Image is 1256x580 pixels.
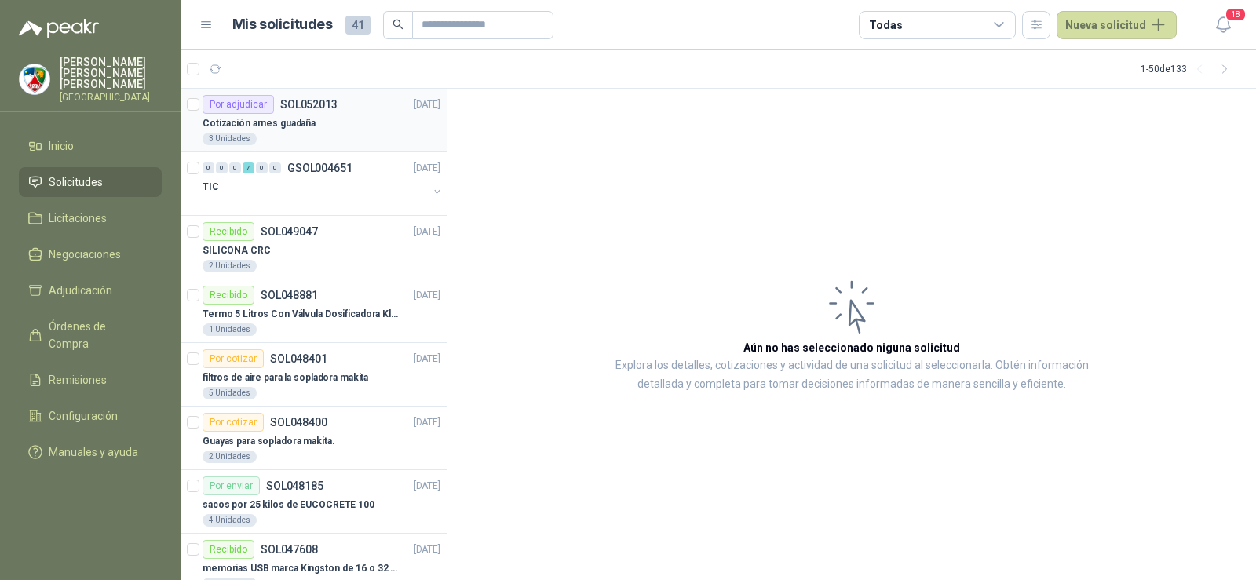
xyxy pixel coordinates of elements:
button: 18 [1209,11,1237,39]
a: Por enviarSOL048185[DATE] sacos por 25 kilos de EUCOCRETE 1004 Unidades [181,470,447,534]
span: Inicio [49,137,74,155]
span: Manuales y ayuda [49,443,138,461]
p: sacos por 25 kilos de EUCOCRETE 100 [203,498,374,513]
p: [PERSON_NAME] [PERSON_NAME] [PERSON_NAME] [60,57,162,89]
div: 7 [243,162,254,173]
p: [DATE] [414,224,440,239]
span: Negociaciones [49,246,121,263]
p: SOL052013 [280,99,338,110]
span: Configuración [49,407,118,425]
p: SOL049047 [261,226,318,237]
div: 5 Unidades [203,387,257,399]
div: 1 - 50 de 133 [1141,57,1237,82]
span: Adjudicación [49,282,112,299]
p: SILICONA CRC [203,243,271,258]
div: Todas [869,16,902,34]
div: Recibido [203,222,254,241]
img: Logo peakr [19,19,99,38]
span: 41 [345,16,371,35]
p: SOL048185 [266,480,323,491]
p: GSOL004651 [287,162,352,173]
p: SOL048401 [270,353,327,364]
div: 0 [269,162,281,173]
p: memorias USB marca Kingston de 16 o 32 Gb [203,561,398,576]
button: Nueva solicitud [1057,11,1177,39]
div: Por enviar [203,476,260,495]
div: Recibido [203,286,254,305]
a: Licitaciones [19,203,162,233]
div: 2 Unidades [203,260,257,272]
p: Termo 5 Litros Con Válvula Dosificadora Klimber [203,307,398,322]
p: SOL048400 [270,417,327,428]
div: Por cotizar [203,413,264,432]
a: Por cotizarSOL048400[DATE] Guayas para sopladora makita.2 Unidades [181,407,447,470]
div: Recibido [203,540,254,559]
p: [DATE] [414,352,440,367]
a: Órdenes de Compra [19,312,162,359]
div: 0 [256,162,268,173]
span: Solicitudes [49,173,103,191]
div: 0 [229,162,241,173]
a: Manuales y ayuda [19,437,162,467]
p: TIC [203,180,219,195]
p: SOL047608 [261,544,318,555]
div: 0 [203,162,214,173]
a: RecibidoSOL049047[DATE] SILICONA CRC2 Unidades [181,216,447,279]
div: 0 [216,162,228,173]
span: Órdenes de Compra [49,318,147,352]
p: [DATE] [414,288,440,303]
p: Explora los detalles, cotizaciones y actividad de una solicitud al seleccionarla. Obtén informaci... [604,356,1099,394]
a: RecibidoSOL048881[DATE] Termo 5 Litros Con Válvula Dosificadora Klimber1 Unidades [181,279,447,343]
a: Remisiones [19,365,162,395]
div: 3 Unidades [203,133,257,145]
span: 18 [1225,7,1247,22]
p: [DATE] [414,479,440,494]
a: Adjudicación [19,275,162,305]
a: Inicio [19,131,162,161]
a: Por adjudicarSOL052013[DATE] Cotización arnes guadaña3 Unidades [181,89,447,152]
div: 4 Unidades [203,514,257,527]
a: 0 0 0 7 0 0 GSOL004651[DATE] TIC [203,159,444,209]
p: filtros de aire para la sopladora makita [203,370,368,385]
p: [DATE] [414,415,440,430]
a: Configuración [19,401,162,431]
span: Remisiones [49,371,107,388]
a: Solicitudes [19,167,162,197]
img: Company Logo [20,64,49,94]
div: 2 Unidades [203,451,257,463]
span: Licitaciones [49,210,107,227]
h3: Aún no has seleccionado niguna solicitud [743,339,960,356]
p: [GEOGRAPHIC_DATA] [60,93,162,102]
p: Cotización arnes guadaña [203,116,316,131]
a: Por cotizarSOL048401[DATE] filtros de aire para la sopladora makita5 Unidades [181,343,447,407]
a: Negociaciones [19,239,162,269]
p: [DATE] [414,542,440,557]
div: 1 Unidades [203,323,257,336]
p: Guayas para sopladora makita. [203,434,335,449]
h1: Mis solicitudes [232,13,333,36]
p: [DATE] [414,97,440,112]
div: Por cotizar [203,349,264,368]
div: Por adjudicar [203,95,274,114]
p: [DATE] [414,161,440,176]
span: search [392,19,403,30]
p: SOL048881 [261,290,318,301]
